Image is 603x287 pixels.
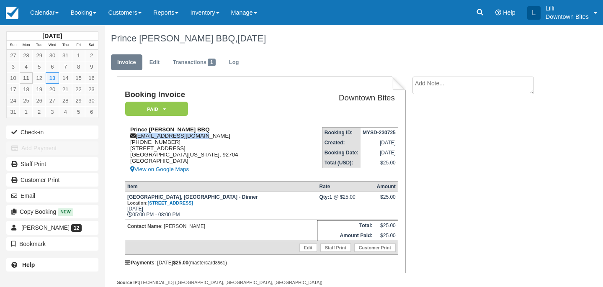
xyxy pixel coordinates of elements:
[59,50,72,61] a: 31
[317,181,374,192] th: Rate
[527,6,541,20] div: L
[361,138,398,148] td: [DATE]
[59,95,72,106] a: 28
[85,72,98,84] a: 16
[374,181,398,192] th: Amount
[7,61,20,72] a: 3
[6,221,98,234] a: [PERSON_NAME] 12
[20,50,33,61] a: 28
[291,94,395,102] h2: Downtown Bites
[130,126,210,133] strong: Prince [PERSON_NAME] BBQ
[111,33,551,44] h1: Prince [PERSON_NAME] BBQ,
[125,260,155,266] strong: Payments
[374,220,398,231] td: $25.00
[143,54,166,71] a: Edit
[317,231,374,241] th: Amount Paid:
[33,95,46,106] a: 26
[72,84,85,95] a: 22
[22,261,35,268] b: Help
[20,95,33,106] a: 25
[6,126,98,139] button: Check-in
[125,181,317,192] th: Item
[503,9,515,16] span: Help
[46,84,59,95] a: 20
[46,72,59,84] a: 13
[130,164,288,174] a: View on Google Maps
[322,148,361,158] th: Booking Date:
[376,194,395,207] div: $25.00
[72,95,85,106] a: 29
[223,54,245,71] a: Log
[6,237,98,251] button: Bookmark
[317,192,374,220] td: 1 @ $25.00
[59,61,72,72] a: 7
[42,33,62,39] strong: [DATE]
[59,84,72,95] a: 21
[148,200,193,205] a: [STREET_ADDRESS]
[59,41,72,50] th: Thu
[46,95,59,106] a: 27
[361,158,398,168] td: $25.00
[33,50,46,61] a: 29
[46,61,59,72] a: 6
[7,95,20,106] a: 24
[20,41,33,50] th: Mon
[127,223,161,229] strong: Contact Name
[322,128,361,138] th: Booking ID:
[215,260,225,265] small: 8561
[7,106,20,118] a: 31
[125,101,185,117] a: Paid
[6,173,98,187] a: Customer Print
[117,280,139,285] strong: Source IP:
[85,41,98,50] th: Sat
[85,106,98,118] a: 6
[354,243,396,252] a: Customer Print
[85,61,98,72] a: 9
[46,50,59,61] a: 30
[20,106,33,118] a: 1
[72,72,85,84] a: 15
[7,72,20,84] a: 10
[173,260,188,266] strong: $25.00
[33,41,46,50] th: Tue
[20,84,33,95] a: 18
[322,158,361,168] th: Total (USD):
[33,106,46,118] a: 2
[495,10,501,15] i: Help
[85,50,98,61] a: 2
[125,102,188,116] em: Paid
[361,148,398,158] td: [DATE]
[6,189,98,202] button: Email
[167,54,222,71] a: Transactions1
[20,72,33,84] a: 11
[6,141,98,155] button: Add Payment
[72,106,85,118] a: 5
[7,50,20,61] a: 27
[125,90,288,99] h1: Booking Invoice
[46,106,59,118] a: 3
[72,41,85,50] th: Fri
[6,157,98,171] a: Staff Print
[111,54,142,71] a: Invoice
[58,208,73,215] span: New
[6,258,98,272] a: Help
[33,61,46,72] a: 5
[117,279,406,286] div: [TECHNICAL_ID] ([GEOGRAPHIC_DATA], [GEOGRAPHIC_DATA], [GEOGRAPHIC_DATA])
[21,224,70,231] span: [PERSON_NAME]
[299,243,317,252] a: Edit
[72,61,85,72] a: 8
[125,192,317,220] td: [DATE] 05:00 PM - 08:00 PM
[127,222,315,231] p: : [PERSON_NAME]
[374,231,398,241] td: $25.00
[20,61,33,72] a: 4
[546,13,589,21] p: Downtown Bites
[71,224,82,232] span: 12
[33,72,46,84] a: 12
[85,95,98,106] a: 30
[363,130,396,136] strong: MYSD-230725
[59,106,72,118] a: 4
[7,84,20,95] a: 17
[322,138,361,148] th: Created:
[85,84,98,95] a: 23
[546,4,589,13] p: Lilli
